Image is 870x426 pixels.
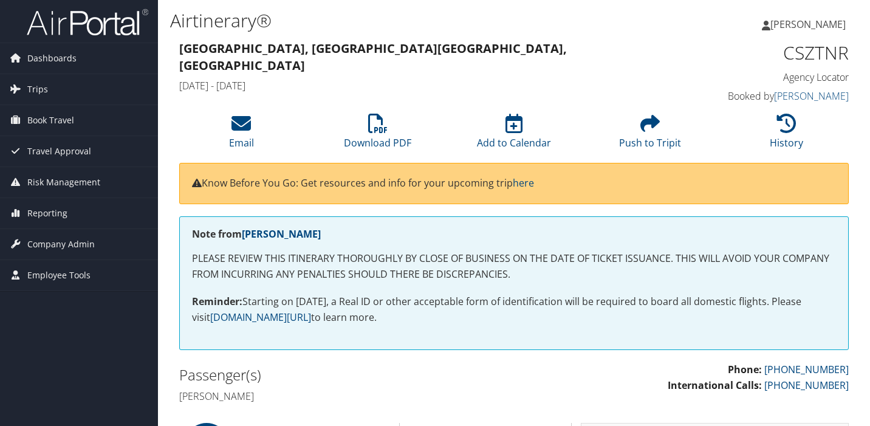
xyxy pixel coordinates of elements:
a: [PERSON_NAME] [242,227,321,241]
a: here [513,176,534,190]
span: Reporting [27,198,67,228]
a: [PHONE_NUMBER] [764,379,849,392]
p: Starting on [DATE], a Real ID or other acceptable form of identification will be required to boar... [192,294,836,325]
span: Dashboards [27,43,77,74]
a: [PHONE_NUMBER] [764,363,849,376]
strong: Phone: [728,363,762,376]
span: [PERSON_NAME] [770,18,846,31]
span: Travel Approval [27,136,91,167]
h2: Passenger(s) [179,365,505,385]
p: Know Before You Go: Get resources and info for your upcoming trip [192,176,836,191]
h1: Airtinerary® [170,8,629,33]
a: History [770,120,803,149]
strong: Note from [192,227,321,241]
strong: Reminder: [192,295,242,308]
a: [DOMAIN_NAME][URL] [210,311,311,324]
h4: [PERSON_NAME] [179,390,505,403]
span: Risk Management [27,167,100,198]
span: Employee Tools [27,260,91,290]
img: airportal-logo.png [27,8,148,36]
a: Push to Tripit [619,120,681,149]
h4: Booked by [695,89,849,103]
h4: [DATE] - [DATE] [179,79,677,92]
p: PLEASE REVIEW THIS ITINERARY THOROUGHLY BY CLOSE OF BUSINESS ON THE DATE OF TICKET ISSUANCE. THIS... [192,251,836,282]
h4: Agency Locator [695,70,849,84]
span: Book Travel [27,105,74,136]
a: Email [229,120,254,149]
span: Trips [27,74,48,105]
a: [PERSON_NAME] [774,89,849,103]
a: [PERSON_NAME] [762,6,858,43]
strong: International Calls: [668,379,762,392]
a: Download PDF [344,120,411,149]
span: Company Admin [27,229,95,259]
strong: [GEOGRAPHIC_DATA], [GEOGRAPHIC_DATA] [GEOGRAPHIC_DATA], [GEOGRAPHIC_DATA] [179,40,567,74]
a: Add to Calendar [477,120,551,149]
h1: CSZTNR [695,40,849,66]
